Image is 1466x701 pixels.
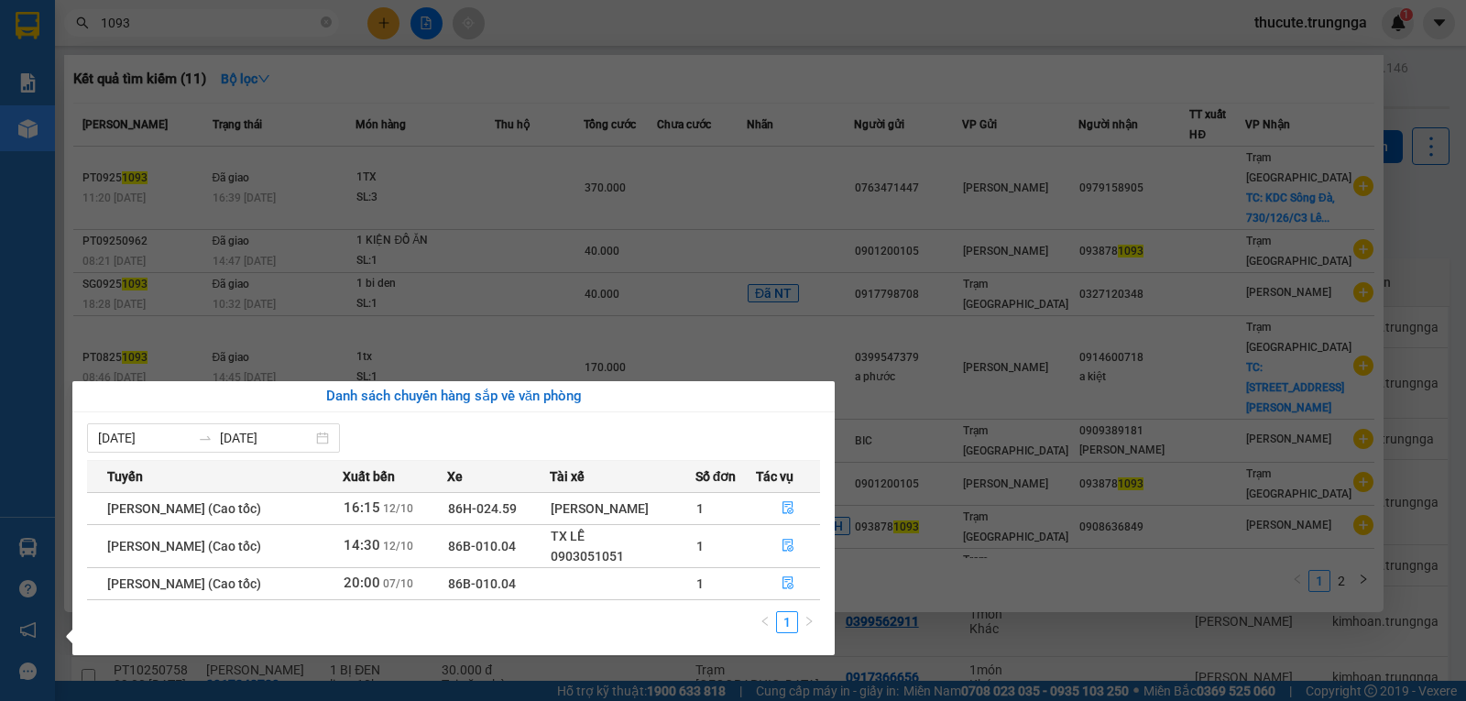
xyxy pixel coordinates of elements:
div: 0903051051 [551,546,695,566]
button: file-done [757,531,819,561]
span: 86B-010.04 [448,576,516,591]
span: right [804,616,815,627]
span: 07/10 [383,577,413,590]
span: [PERSON_NAME] (Cao tốc) [107,501,261,516]
span: 1 [696,501,704,516]
span: Xe [447,466,463,487]
a: 1 [777,612,797,632]
span: 12/10 [383,502,413,515]
span: [PERSON_NAME] (Cao tốc) [107,576,261,591]
li: Previous Page [754,611,776,633]
span: Số đơn [695,466,737,487]
button: right [798,611,820,633]
span: Xuất bến [343,466,395,487]
span: file-done [782,501,794,516]
span: 12/10 [383,540,413,553]
span: 1 [696,539,704,553]
span: file-done [782,539,794,553]
div: Danh sách chuyến hàng sắp về văn phòng [87,386,820,408]
span: 1 [696,576,704,591]
span: 86H-024.59 [448,501,517,516]
li: Next Page [798,611,820,633]
span: Tài xế [550,466,585,487]
input: Đến ngày [220,428,312,448]
span: [PERSON_NAME] (Cao tốc) [107,539,261,553]
div: TX LỄ [551,526,695,546]
span: 16:15 [344,499,380,516]
li: 1 [776,611,798,633]
button: left [754,611,776,633]
span: left [760,616,771,627]
input: Từ ngày [98,428,191,448]
span: file-done [782,576,794,591]
button: file-done [757,494,819,523]
span: 86B-010.04 [448,539,516,553]
span: to [198,431,213,445]
span: swap-right [198,431,213,445]
span: Tuyến [107,466,143,487]
span: Tác vụ [756,466,793,487]
span: 20:00 [344,575,380,591]
span: 14:30 [344,537,380,553]
button: file-done [757,569,819,598]
div: [PERSON_NAME] [551,498,695,519]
